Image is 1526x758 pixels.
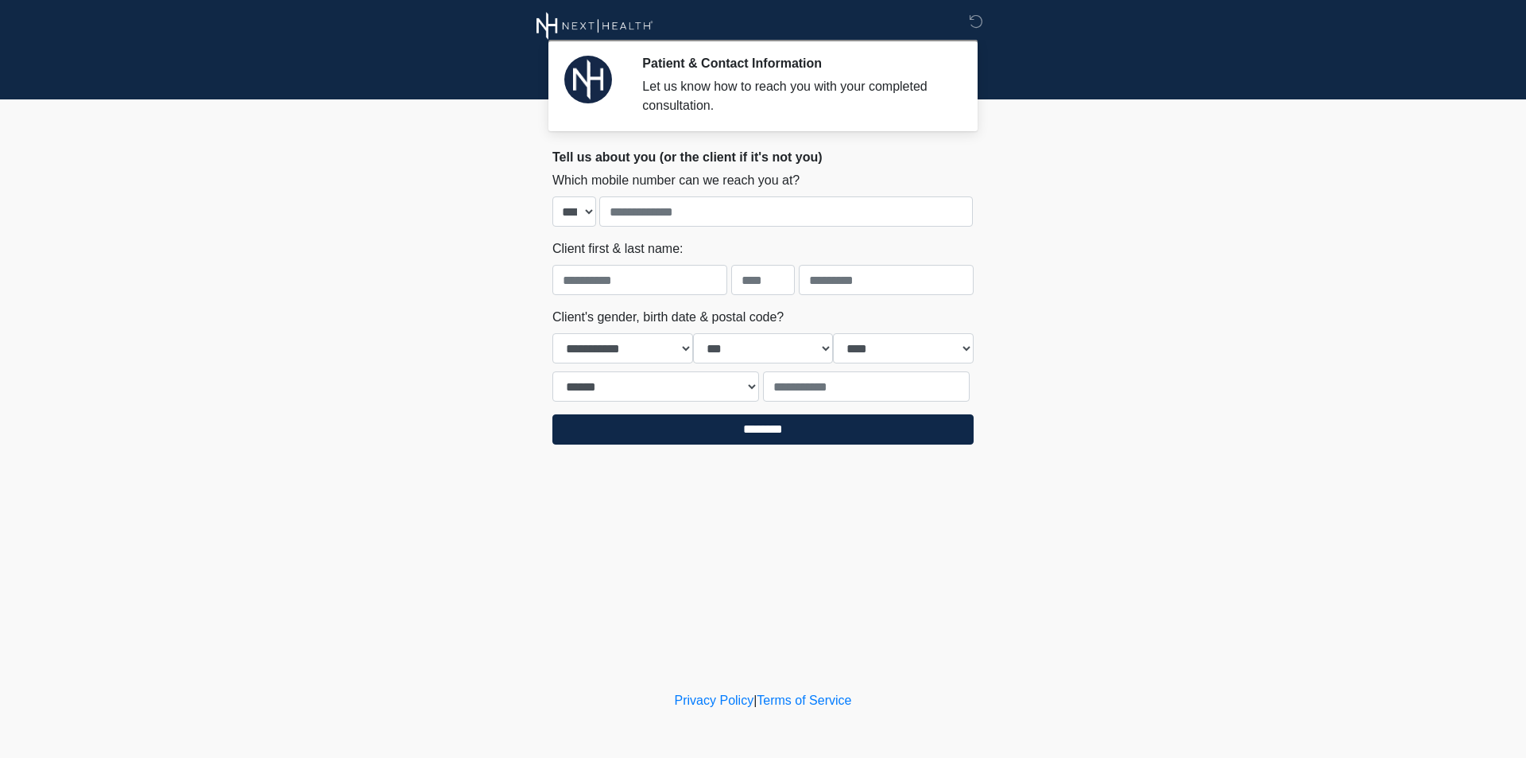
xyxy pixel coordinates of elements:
[536,12,653,40] img: Next Health Wellness Logo
[642,56,950,71] h2: Patient & Contact Information
[564,56,612,103] img: Agent Avatar
[552,308,784,327] label: Client's gender, birth date & postal code?
[552,150,974,165] h2: Tell us about you (or the client if it's not you)
[675,694,754,707] a: Privacy Policy
[753,694,757,707] a: |
[757,694,851,707] a: Terms of Service
[552,171,800,190] label: Which mobile number can we reach you at?
[642,77,950,115] div: Let us know how to reach you with your completed consultation.
[552,239,684,258] label: Client first & last name:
